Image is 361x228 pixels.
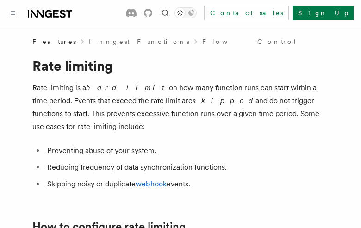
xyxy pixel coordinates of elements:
[193,96,255,105] em: skipped
[44,178,329,191] li: Skipping noisy or duplicate events.
[32,57,329,74] h1: Rate limiting
[202,37,297,46] a: Flow Control
[136,179,167,188] a: webhook
[293,6,354,20] a: Sign Up
[44,144,329,157] li: Preventing abuse of your system.
[32,37,76,46] span: Features
[86,83,169,92] em: hard limit
[160,7,171,18] button: Find something...
[174,7,197,18] button: Toggle dark mode
[204,6,289,20] a: Contact sales
[7,7,19,18] button: Toggle navigation
[32,81,329,133] p: Rate limiting is a on how many function runs can start within a time period. Events that exceed t...
[89,37,189,46] a: Inngest Functions
[44,161,329,174] li: Reducing frequency of data synchronization functions.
